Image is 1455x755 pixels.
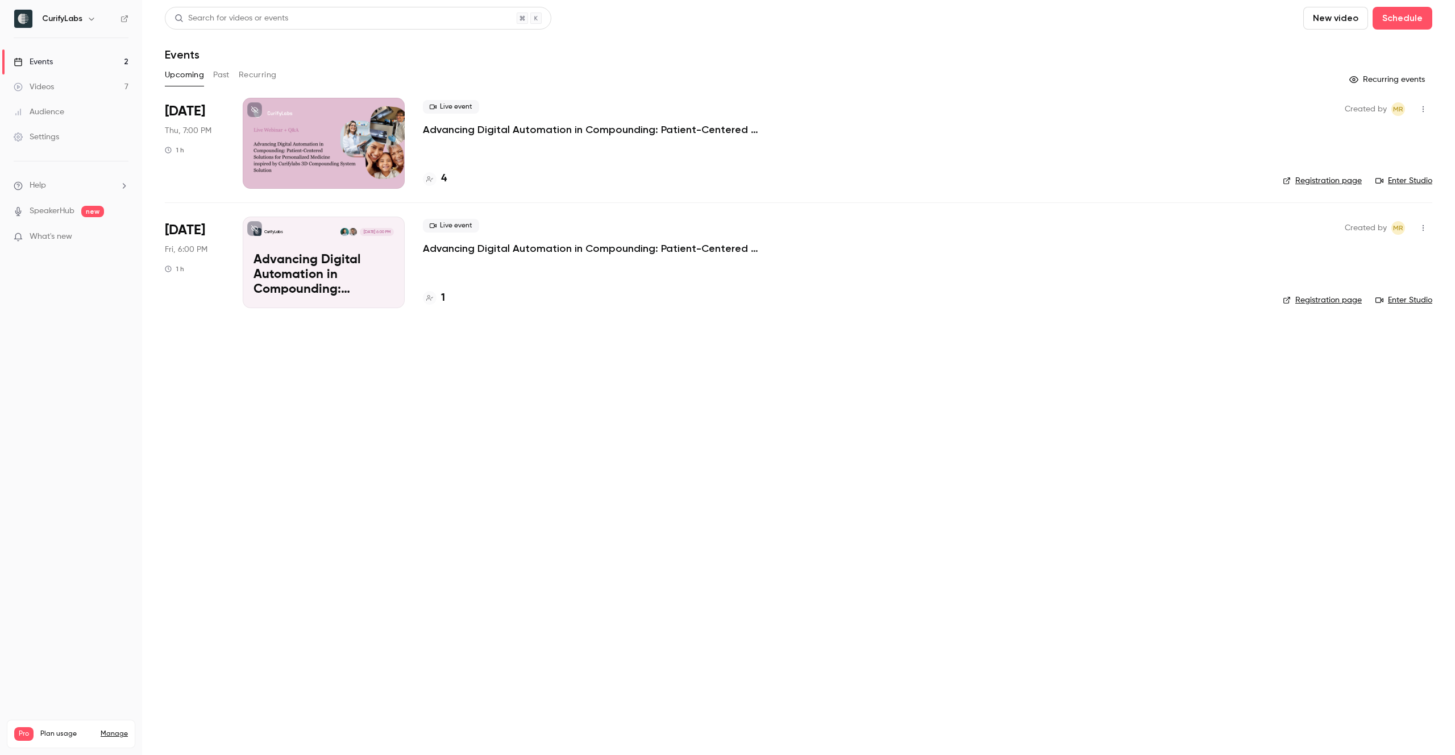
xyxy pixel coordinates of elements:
div: Settings [14,131,59,143]
a: Advancing Digital Automation in Compounding: Patient-Centered Solutions for Personalized Medicine... [423,123,764,136]
button: Recurring [239,66,277,84]
span: Help [30,180,46,192]
span: Live event [423,219,479,233]
a: 4 [423,171,447,186]
div: Search for videos or events [174,13,288,24]
a: Registration page [1283,294,1362,306]
h6: CurifyLabs [42,13,82,24]
button: Past [213,66,230,84]
span: What's new [30,231,72,243]
h4: 1 [441,291,445,306]
div: Events [14,56,53,68]
a: Enter Studio [1375,175,1432,186]
span: Pro [14,727,34,741]
div: Sep 18 Thu, 7:00 PM (Europe/Helsinki) [165,98,225,189]
h4: 4 [441,171,447,186]
p: Advancing Digital Automation in Compounding: Patient-Centered Solutions for Personalized Medicine... [253,253,394,297]
span: Live event [423,100,479,114]
a: SpeakerHub [30,205,74,217]
span: Thu, 7:00 PM [165,125,211,136]
span: Created by [1345,102,1387,116]
span: [DATE] [165,221,205,239]
span: Marion Roussel [1391,221,1405,235]
a: Advancing Digital Automation in Compounding: Patient-Centered Solutions for Personalized Medicine... [423,242,764,255]
span: Created by [1345,221,1387,235]
img: Niklas Sandler [349,228,357,236]
div: Audience [14,106,64,118]
iframe: Noticeable Trigger [115,232,128,242]
div: 1 h [165,264,184,273]
span: MR [1393,221,1403,235]
h1: Events [165,48,199,61]
a: Advancing Digital Automation in Compounding: Patient-Centered Solutions for Personalized Medicine... [243,217,405,308]
p: CurifyLabs [264,229,283,235]
div: Videos [14,81,54,93]
a: Manage [101,729,128,739]
div: Sep 19 Fri, 6:00 PM (Europe/Helsinki) [165,217,225,308]
a: Registration page [1283,175,1362,186]
span: Fri, 6:00 PM [165,244,207,255]
button: New video [1303,7,1368,30]
div: 1 h [165,146,184,155]
img: Ludmila Hrižanovska [340,228,348,236]
li: help-dropdown-opener [14,180,128,192]
img: CurifyLabs [14,10,32,28]
a: Enter Studio [1375,294,1432,306]
span: MR [1393,102,1403,116]
span: new [81,206,104,217]
span: Marion Roussel [1391,102,1405,116]
button: Upcoming [165,66,204,84]
span: [DATE] [165,102,205,121]
button: Schedule [1373,7,1432,30]
span: [DATE] 6:00 PM [360,228,393,236]
a: 1 [423,291,445,306]
button: Recurring events [1344,70,1432,89]
span: Plan usage [40,729,94,739]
